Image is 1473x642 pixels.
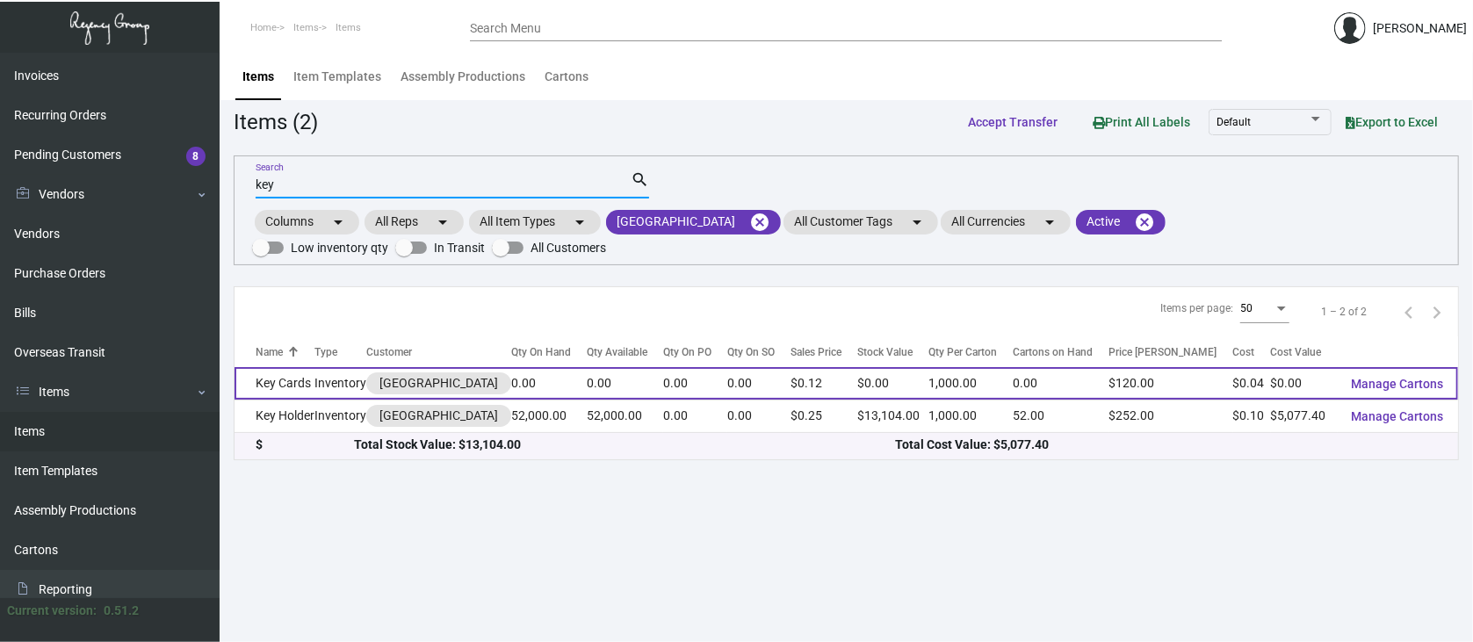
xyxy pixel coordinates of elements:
td: 52.00 [1014,400,1109,432]
mat-icon: arrow_drop_down [1039,212,1060,233]
div: [GEOGRAPHIC_DATA] [379,407,498,425]
div: Price [PERSON_NAME] [1109,344,1217,360]
span: Manage Cartons [1352,409,1444,423]
div: Name [256,344,314,360]
span: Export to Excel [1346,115,1438,129]
span: Items [336,22,361,33]
mat-chip: All Reps [365,210,464,234]
div: Cartons [545,68,588,86]
div: [PERSON_NAME] [1373,19,1467,38]
div: Stock Value [857,344,928,360]
div: Qty Available [587,344,663,360]
div: Qty On Hand [511,344,587,360]
mat-icon: arrow_drop_down [569,212,590,233]
div: Qty On PO [663,344,727,360]
div: Item Templates [293,68,381,86]
td: 1,000.00 [929,400,1014,432]
span: Print All Labels [1093,115,1190,129]
div: Sales Price [791,344,841,360]
td: Key Holder [235,400,314,432]
span: All Customers [531,237,606,258]
span: Accept Transfer [968,115,1058,129]
div: Assembly Productions [401,68,525,86]
td: Inventory [314,400,366,432]
div: Sales Price [791,344,857,360]
div: Qty On SO [727,344,791,360]
div: Cartons on Hand [1014,344,1109,360]
div: Items per page: [1160,300,1233,316]
div: Price [PERSON_NAME] [1109,344,1233,360]
mat-icon: cancel [749,212,770,233]
mat-icon: cancel [1134,212,1155,233]
button: Accept Transfer [954,106,1072,138]
mat-chip: All Customer Tags [783,210,938,234]
mat-select: Items per page: [1240,303,1289,315]
td: 0.00 [663,400,727,432]
div: 0.51.2 [104,602,139,620]
td: 1,000.00 [929,367,1014,400]
div: Cost [1233,344,1255,360]
span: Default [1217,116,1251,128]
td: 0.00 [511,367,587,400]
span: Home [250,22,277,33]
td: $13,104.00 [857,400,928,432]
span: Low inventory qty [291,237,388,258]
div: Qty On SO [727,344,775,360]
td: $0.12 [791,367,857,400]
td: $0.10 [1233,400,1271,432]
div: Items (2) [234,106,318,138]
span: In Transit [434,237,485,258]
mat-chip: Columns [255,210,359,234]
button: Next page [1423,298,1451,326]
div: 1 – 2 of 2 [1321,304,1367,320]
button: Manage Cartons [1338,400,1458,432]
div: Cost Value [1271,344,1338,360]
div: Qty On PO [663,344,711,360]
mat-icon: arrow_drop_down [906,212,928,233]
td: $5,077.40 [1271,400,1338,432]
div: Current version: [7,602,97,620]
div: Qty On Hand [511,344,571,360]
td: $252.00 [1109,400,1233,432]
div: Total Cost Value: $5,077.40 [896,436,1437,454]
mat-chip: Active [1076,210,1166,234]
span: Items [293,22,319,33]
img: admin@bootstrapmaster.com [1334,12,1366,44]
td: Key Cards [235,367,314,400]
div: Cartons on Hand [1014,344,1094,360]
span: 50 [1240,302,1253,314]
div: Qty Per Carton [929,344,998,360]
mat-chip: All Item Types [469,210,601,234]
mat-chip: All Currencies [941,210,1071,234]
div: Items [242,68,274,86]
td: $120.00 [1109,367,1233,400]
button: Previous page [1395,298,1423,326]
div: Cost [1233,344,1271,360]
div: [GEOGRAPHIC_DATA] [379,374,498,393]
td: $0.04 [1233,367,1271,400]
td: 0.00 [587,367,663,400]
div: Qty Available [587,344,647,360]
td: 0.00 [1014,367,1109,400]
mat-icon: arrow_drop_down [328,212,349,233]
mat-chip: [GEOGRAPHIC_DATA] [606,210,781,234]
td: $0.00 [857,367,928,400]
td: 0.00 [727,400,791,432]
button: Manage Cartons [1338,368,1458,400]
div: Qty Per Carton [929,344,1014,360]
td: 52,000.00 [587,400,663,432]
td: $0.00 [1271,367,1338,400]
td: Inventory [314,367,366,400]
div: Cost Value [1271,344,1322,360]
td: 0.00 [727,367,791,400]
div: Type [314,344,366,360]
th: Customer [366,336,511,367]
div: Total Stock Value: $13,104.00 [354,436,895,454]
button: Export to Excel [1332,106,1452,138]
td: 0.00 [663,367,727,400]
td: $0.25 [791,400,857,432]
div: Type [314,344,337,360]
div: Name [256,344,283,360]
td: 52,000.00 [511,400,587,432]
div: $ [256,436,354,454]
